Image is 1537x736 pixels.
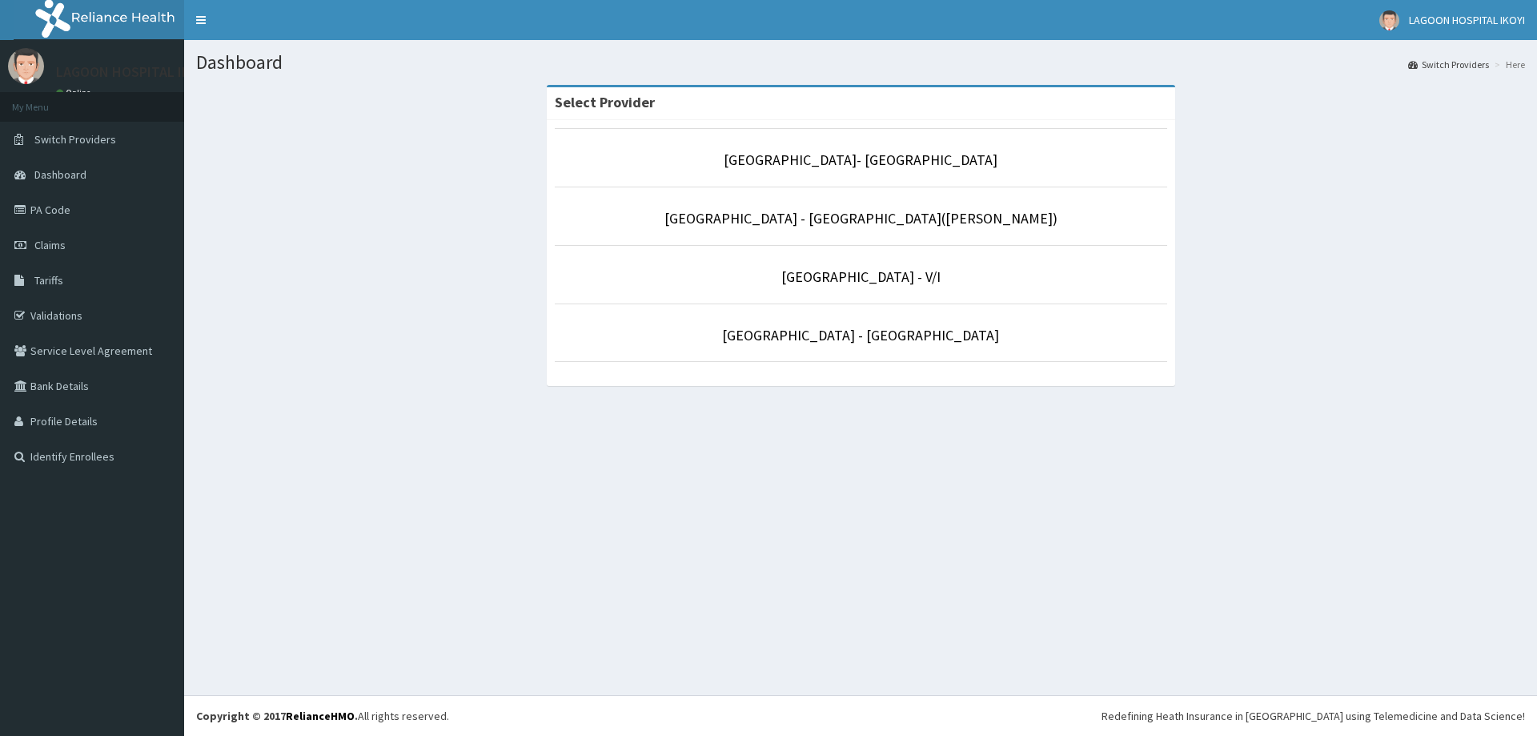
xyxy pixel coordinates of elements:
span: Tariffs [34,273,63,288]
span: LAGOON HOSPITAL IKOYI [1409,13,1525,27]
div: Redefining Heath Insurance in [GEOGRAPHIC_DATA] using Telemedicine and Data Science! [1102,708,1525,724]
span: Dashboard [34,167,86,182]
li: Here [1491,58,1525,71]
strong: Copyright © 2017 . [196,709,358,723]
a: [GEOGRAPHIC_DATA] - [GEOGRAPHIC_DATA] [722,326,999,344]
a: Online [56,87,94,99]
span: Claims [34,238,66,252]
img: User Image [1379,10,1399,30]
a: Switch Providers [1408,58,1489,71]
strong: Select Provider [555,93,655,111]
h1: Dashboard [196,52,1525,73]
span: Switch Providers [34,132,116,147]
a: [GEOGRAPHIC_DATA] - V/I [781,267,941,286]
a: RelianceHMO [286,709,355,723]
p: LAGOON HOSPITAL IKOYI [56,65,211,79]
a: [GEOGRAPHIC_DATA]- [GEOGRAPHIC_DATA] [724,151,997,169]
img: User Image [8,48,44,84]
a: [GEOGRAPHIC_DATA] - [GEOGRAPHIC_DATA]([PERSON_NAME]) [664,209,1057,227]
footer: All rights reserved. [184,695,1537,736]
